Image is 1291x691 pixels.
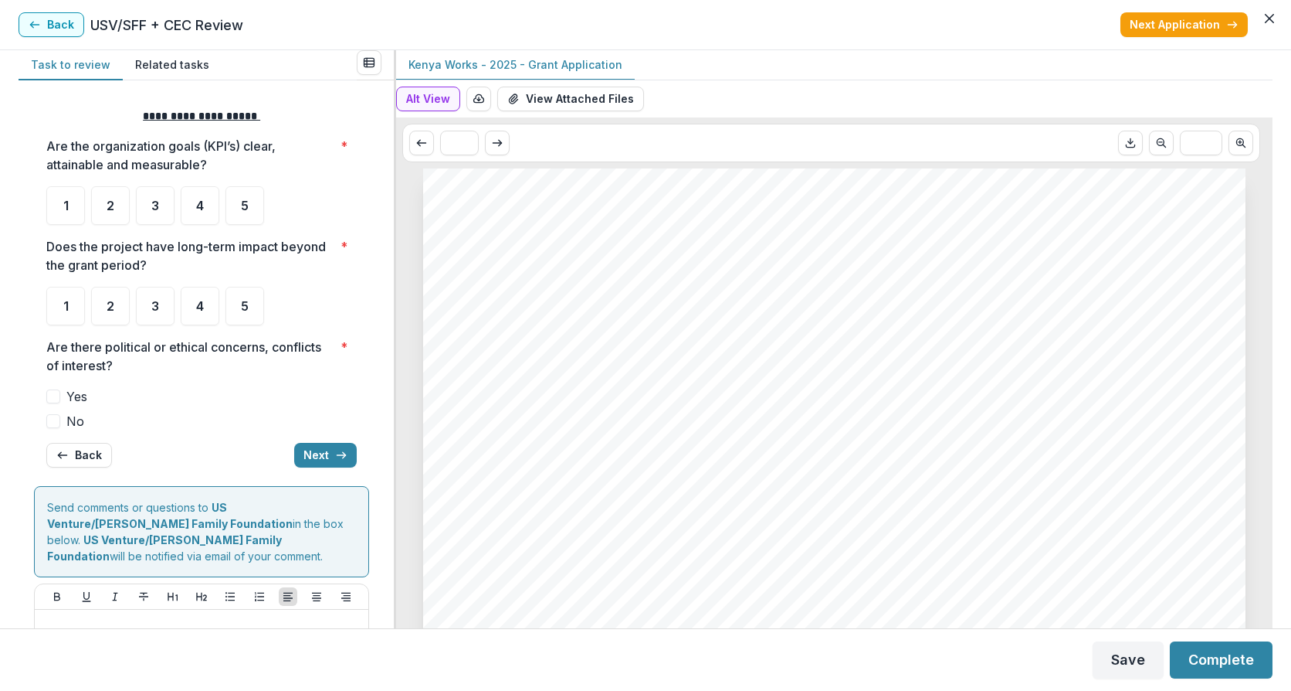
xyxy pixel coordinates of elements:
span: 2 [107,199,114,212]
span: 4 [196,199,204,212]
span: 3 [151,300,159,312]
span: More than $35001 [625,450,759,466]
span: Kenya Works [473,286,649,314]
button: Related tasks [123,50,222,80]
button: Italicize [106,587,124,606]
span: No [66,412,84,431]
span: 3 [151,199,159,212]
span: Kenya Works - 2025 - Grant Application [473,357,886,380]
button: Back [46,443,112,468]
button: Next Application [1120,12,1248,37]
button: Underline [77,587,96,606]
button: Next [294,443,357,468]
span: 5 [241,199,249,212]
button: Scroll to next page [1228,131,1253,155]
button: Close [1257,6,1282,31]
span: Nonprofit DBA: [473,403,614,423]
button: Heading 2 [192,587,211,606]
button: Heading 1 [164,587,182,606]
button: Scroll to previous page [409,131,434,155]
p: Are the organization goals (KPI’s) clear, attainable and measurable? [46,137,334,174]
strong: US Venture/[PERSON_NAME] Family Foundation [47,533,282,563]
button: Ordered List [250,587,269,606]
button: Alt View [396,87,460,111]
span: Yes [66,387,87,406]
button: Back [19,12,84,37]
button: Align Left [279,587,297,606]
span: Relevant Areas: [473,448,618,467]
button: Download PDF [1118,131,1143,155]
p: USV/SFF + CEC Review [90,15,243,36]
button: Save [1093,642,1164,679]
button: Scroll to next page [485,131,510,155]
button: View all reviews [357,50,381,75]
span: Submitted Date: [473,426,622,445]
span: 4 [196,300,204,312]
button: Align Center [307,587,326,606]
span: [DATE] [627,428,679,444]
button: Scroll to previous page [1149,131,1174,155]
span: 1 [63,300,69,312]
button: Bullet List [221,587,239,606]
button: Bold [48,587,66,606]
span: 1 [63,199,69,212]
span: 2 [107,300,114,312]
button: Task to review [19,50,123,80]
button: Strike [134,587,153,606]
button: View Attached Files [497,87,644,111]
span: 5 [241,300,249,312]
p: Are there political or ethical concerns, conflicts of interest? [46,338,334,375]
button: Align Right [337,587,355,606]
div: Send comments or questions to in the box below. will be notified via email of your comment. [34,486,369,577]
p: Kenya Works - 2025 - Grant Application [408,56,622,73]
button: Complete [1170,642,1272,679]
span: Kenya Works, Inc. [619,406,754,422]
p: Does the project have long-term impact beyond the grant period? [46,237,334,274]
